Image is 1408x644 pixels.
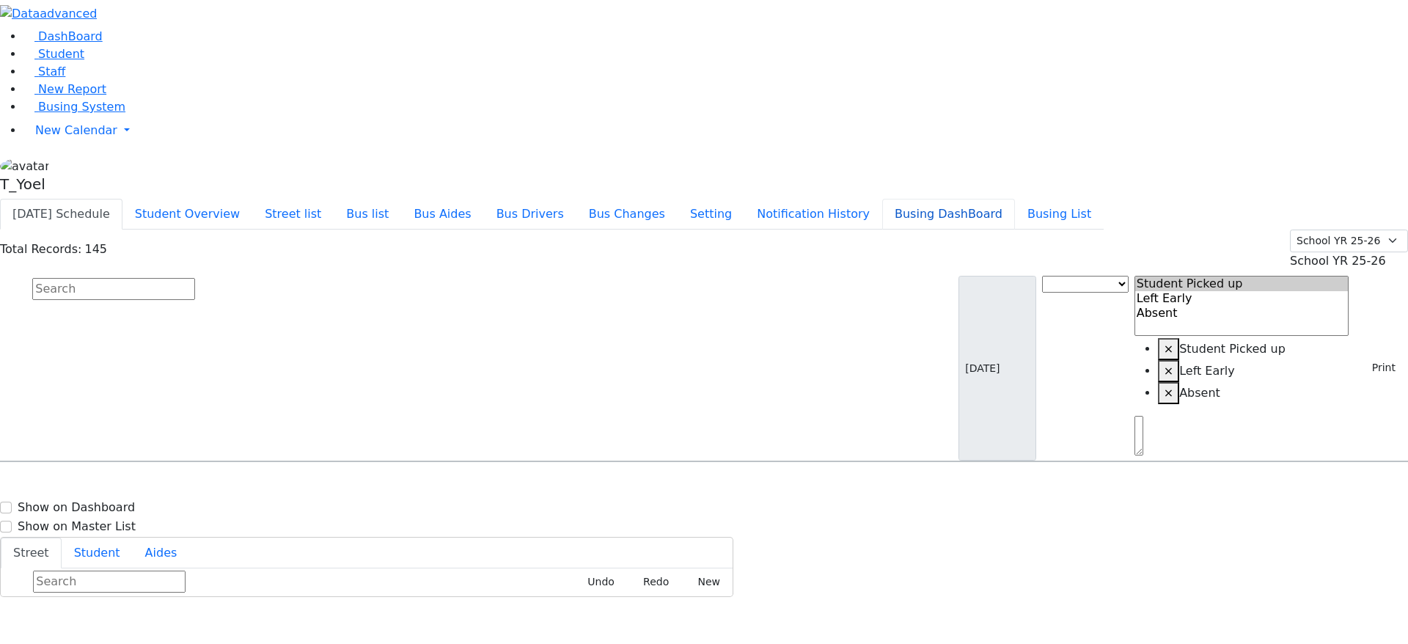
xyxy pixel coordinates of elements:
[23,29,103,43] a: DashBoard
[678,199,744,230] button: Setting
[1164,386,1173,400] span: ×
[23,65,65,78] a: Staff
[1,568,733,596] div: Street
[35,123,117,137] span: New Calendar
[1158,360,1179,382] button: Remove item
[23,47,84,61] a: Student
[38,47,84,61] span: Student
[1290,254,1386,268] span: School YR 25-26
[1158,338,1179,360] button: Remove item
[627,571,675,593] button: Redo
[1158,382,1179,404] button: Remove item
[334,199,401,230] button: Bus list
[1015,199,1104,230] button: Busing List
[38,65,65,78] span: Staff
[1164,364,1173,378] span: ×
[84,242,107,256] span: 145
[33,571,186,593] input: Search
[681,571,727,593] button: New
[252,199,334,230] button: Street list
[23,100,125,114] a: Busing System
[1354,356,1402,379] button: Print
[133,538,190,568] button: Aides
[1158,338,1349,360] li: Student Picked up
[1179,342,1286,356] span: Student Picked up
[23,116,1408,145] a: New Calendar
[38,82,106,96] span: New Report
[882,199,1015,230] button: Busing DashBoard
[576,199,678,230] button: Bus Changes
[38,29,103,43] span: DashBoard
[1158,382,1349,404] li: Absent
[18,499,135,516] label: Show on Dashboard
[1164,342,1173,356] span: ×
[1135,277,1349,291] option: Student Picked up
[571,571,621,593] button: Undo
[1290,230,1408,252] select: Default select example
[23,82,106,96] a: New Report
[484,199,576,230] button: Bus Drivers
[1135,306,1349,321] option: Absent
[32,278,195,300] input: Search
[38,100,125,114] span: Busing System
[122,199,252,230] button: Student Overview
[62,538,133,568] button: Student
[1134,416,1143,455] textarea: Search
[1179,364,1235,378] span: Left Early
[744,199,882,230] button: Notification History
[1,538,62,568] button: Street
[1158,360,1349,382] li: Left Early
[1179,386,1220,400] span: Absent
[1135,291,1349,306] option: Left Early
[401,199,483,230] button: Bus Aides
[18,518,136,535] label: Show on Master List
